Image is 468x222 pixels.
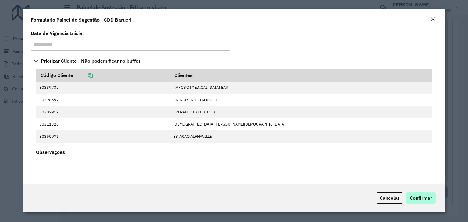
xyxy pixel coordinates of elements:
[431,17,435,22] em: Fechar
[36,82,170,94] td: 30339732
[31,16,131,23] h4: Formulário Painel de Sugestão - CDD Barueri
[31,66,437,217] div: Priorizar Cliente - Não podem ficar no buffer
[36,69,170,82] th: Código Cliente
[31,56,437,66] a: Priorizar Cliente - Não podem ficar no buffer
[31,29,84,37] label: Data de Vigência Inicial
[380,195,399,201] span: Cancelar
[406,192,436,204] button: Confirmar
[170,106,432,118] td: EVERALDO EXPEDITO D
[170,94,432,106] td: PRINCESINHA TROPICAL
[410,195,432,201] span: Confirmar
[376,192,403,204] button: Cancelar
[429,16,437,24] button: Close
[41,58,140,63] span: Priorizar Cliente - Não podem ficar no buffer
[170,82,432,94] td: RAPOS O [MEDICAL_DATA] BAR
[36,94,170,106] td: 30398692
[170,118,432,130] td: [DEMOGRAPHIC_DATA][PERSON_NAME][DEMOGRAPHIC_DATA]
[36,130,170,143] td: 30350971
[170,69,432,82] th: Clientes
[36,106,170,118] td: 30302919
[36,118,170,130] td: 30311326
[36,148,65,156] label: Observações
[170,130,432,143] td: ESTACAO ALPHAVILLE
[73,72,93,78] a: Copiar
